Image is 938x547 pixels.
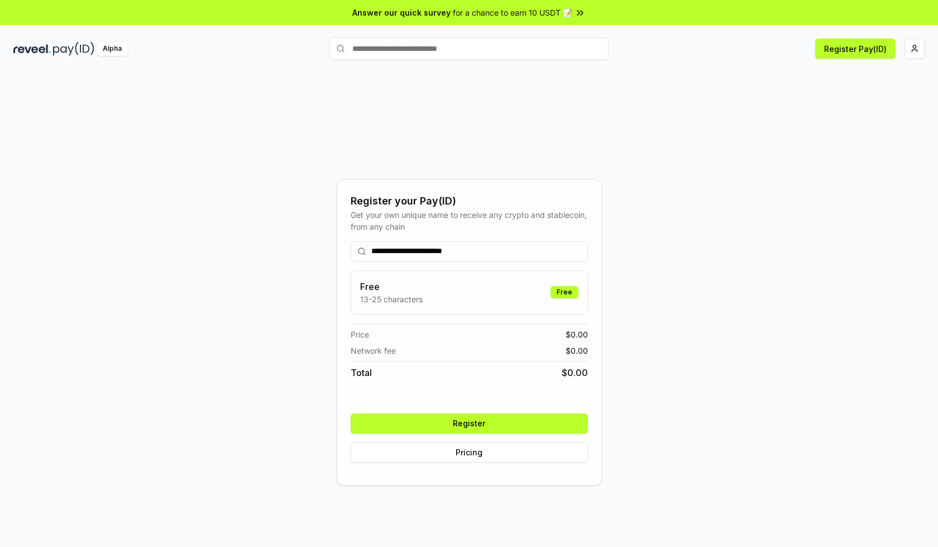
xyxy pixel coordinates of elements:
div: Free [551,286,578,298]
div: Get your own unique name to receive any crypto and stablecoin, from any chain [351,209,588,232]
span: Answer our quick survey [352,7,451,18]
img: reveel_dark [13,42,51,56]
span: for a chance to earn 10 USDT 📝 [453,7,572,18]
button: Pricing [351,443,588,463]
p: 13-25 characters [360,293,423,305]
span: Price [351,329,369,340]
span: $ 0.00 [566,345,588,356]
button: Register Pay(ID) [815,39,896,59]
span: $ 0.00 [562,366,588,379]
span: Total [351,366,372,379]
span: Network fee [351,345,396,356]
div: Alpha [97,42,128,56]
h3: Free [360,280,423,293]
img: pay_id [53,42,94,56]
span: $ 0.00 [566,329,588,340]
button: Register [351,413,588,434]
div: Register your Pay(ID) [351,193,588,209]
